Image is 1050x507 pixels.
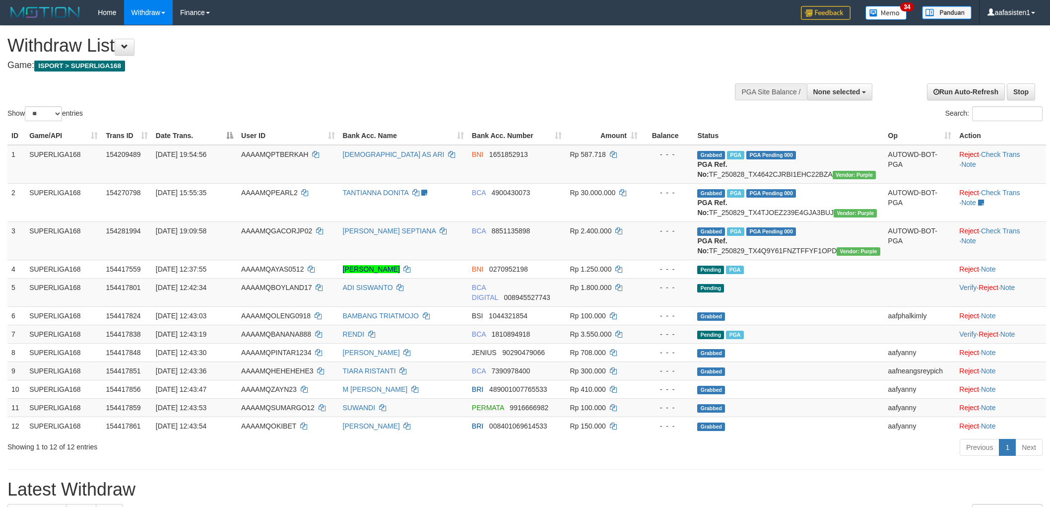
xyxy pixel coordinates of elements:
a: [PERSON_NAME] [343,265,400,273]
a: Note [961,199,976,207]
span: Copy 489001007765533 to clipboard [489,385,547,393]
td: aafyanny [884,343,956,362]
a: [PERSON_NAME] SEPTIANA [343,227,436,235]
a: Note [981,385,996,393]
td: AUTOWD-BOT-PGA [884,221,956,260]
img: MOTION_logo.png [7,5,83,20]
a: M [PERSON_NAME] [343,385,408,393]
td: SUPERLIGA168 [25,221,102,260]
td: SUPERLIGA168 [25,183,102,221]
td: AUTOWD-BOT-PGA [884,145,956,184]
a: [DEMOGRAPHIC_DATA] AS ARI [343,150,445,158]
span: Copy 008401069614533 to clipboard [489,422,547,430]
td: · [955,380,1046,398]
span: Grabbed [697,404,725,413]
td: SUPERLIGA168 [25,380,102,398]
span: AAAAMQHEHEHEHE3 [241,367,313,375]
td: TF_250828_TX4642CJRBI1EHC22BZA [693,145,884,184]
th: Date Trans.: activate to sort column descending [152,127,237,145]
td: · [955,260,1046,278]
th: Balance [642,127,694,145]
a: Note [1000,284,1015,291]
th: Game/API: activate to sort column ascending [25,127,102,145]
span: Rp 150.000 [570,422,605,430]
a: Note [981,422,996,430]
a: Reject [959,367,979,375]
a: Check Trans [981,150,1020,158]
span: 154417559 [106,265,140,273]
th: Amount: activate to sort column ascending [566,127,642,145]
span: BRI [472,385,483,393]
a: TANTIANNA DONITA [343,189,409,197]
input: Search: [972,106,1043,121]
span: BCA [472,189,486,197]
th: Bank Acc. Name: activate to sort column ascending [339,127,468,145]
span: Rp 100.000 [570,404,605,412]
div: PGA Site Balance / [735,83,806,100]
a: Note [981,265,996,273]
span: Rp 100.000 [570,312,605,320]
span: AAAAMQPINTAR1234 [241,349,311,357]
div: - - - [646,403,690,413]
span: Rp 1.800.000 [570,284,611,291]
a: Note [981,349,996,357]
span: Grabbed [697,189,725,198]
span: 154417824 [106,312,140,320]
span: PGA Pending [746,151,796,159]
td: 11 [7,398,25,417]
a: SUWANDI [343,404,376,412]
img: panduan.png [922,6,972,19]
span: Pending [697,284,724,292]
span: AAAAMQPTBERKAH [241,150,308,158]
span: Copy 7390978400 to clipboard [492,367,530,375]
a: Check Trans [981,227,1020,235]
a: Reject [959,265,979,273]
td: SUPERLIGA168 [25,398,102,417]
span: [DATE] 19:09:58 [156,227,206,235]
td: 10 [7,380,25,398]
td: · · [955,278,1046,306]
td: 5 [7,278,25,306]
a: Verify [959,330,977,338]
span: [DATE] 12:43:47 [156,385,206,393]
span: Rp 1.250.000 [570,265,611,273]
td: SUPERLIGA168 [25,362,102,380]
span: [DATE] 12:42:34 [156,284,206,291]
td: SUPERLIGA168 [25,417,102,435]
td: · [955,417,1046,435]
span: [DATE] 15:55:35 [156,189,206,197]
td: 8 [7,343,25,362]
a: Reject [959,422,979,430]
td: · · [955,325,1046,343]
td: 2 [7,183,25,221]
th: Action [955,127,1046,145]
span: Rp 30.000.000 [570,189,615,197]
span: AAAAMQOKIBET [241,422,296,430]
th: User ID: activate to sort column ascending [237,127,338,145]
span: Copy 1044321854 to clipboard [489,312,527,320]
a: Note [1000,330,1015,338]
span: Copy 9916666982 to clipboard [510,404,548,412]
h4: Game: [7,61,690,71]
a: Check Trans [981,189,1020,197]
span: Rp 3.550.000 [570,330,611,338]
a: Previous [960,439,999,456]
span: [DATE] 12:43:19 [156,330,206,338]
th: ID [7,127,25,145]
td: aafyanny [884,380,956,398]
span: Marked by aafnonsreyleab [727,227,744,236]
span: PERMATA [472,404,504,412]
label: Search: [945,106,1043,121]
a: Reject [959,150,979,158]
span: [DATE] 12:43:03 [156,312,206,320]
td: aafyanny [884,417,956,435]
a: Note [961,160,976,168]
span: PGA Pending [746,189,796,198]
td: · [955,362,1046,380]
td: 6 [7,306,25,325]
span: AAAAMQAYAS0512 [241,265,304,273]
span: Grabbed [697,386,725,394]
span: JENIUS [472,349,497,357]
div: - - - [646,188,690,198]
span: BNI [472,265,483,273]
